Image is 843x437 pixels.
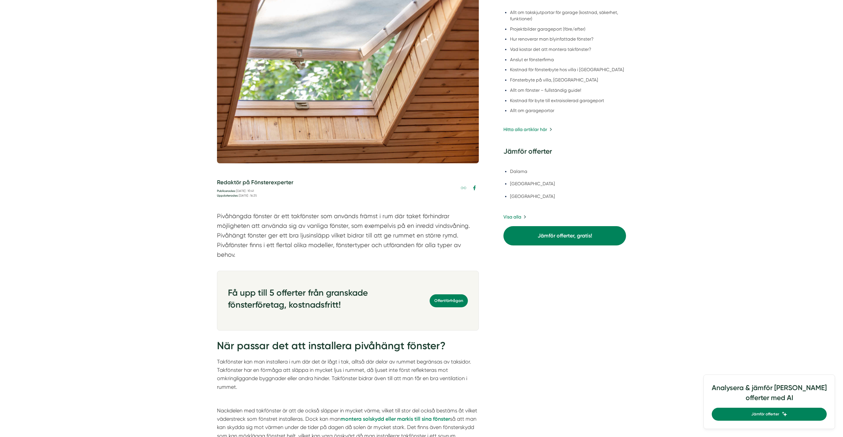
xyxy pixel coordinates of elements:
h4: Jämför offerter [503,146,626,158]
a: Kostnad för fönsterbyte hos villa i [GEOGRAPHIC_DATA] [510,67,626,73]
a: Visa alla [503,213,526,220]
h5: Redaktör på Fönsterexperter [217,178,293,189]
a: Jämför offerter, gratis! [503,226,626,245]
a: Kopiera länk [460,184,468,192]
strong: Uppdaterades: [217,194,238,197]
h3: Få upp till 5 offerter från granskade fönsterföretag, kostnadsfritt! [228,287,422,314]
section: Pivåhängda fönster är ett takfönster som används främst i rum där taket förhindrar möjligheten at... [217,211,479,263]
a: Projektbilder garageport (före/efter) [510,26,626,32]
a: Dalarna [510,167,626,176]
svg: Facebook [472,185,477,191]
a: Allt om garageportar [510,107,626,114]
p: Takfönster kan man installera i rum där det är lågt i tak, alltså där delar av rummet begränsas a... [217,358,479,391]
a: Jämför offerter [712,408,827,421]
a: Kostnad för byte till extraisolerad garageport [510,97,626,104]
a: montera solskydd eller markis till sina fönster [341,416,450,422]
a: Allt om takskjutportar för garage (kostnad, säkerhet, funktioner) [510,9,626,22]
a: Hur renoverar man blyinfattade fönster? [510,36,626,42]
a: Hitta alla artiklar här [503,126,552,133]
a: Fönsterbyte på villa, [GEOGRAPHIC_DATA] [510,77,626,83]
strong: Publicerades: [217,189,236,193]
span: Jämför offerter [751,411,779,417]
a: [GEOGRAPHIC_DATA] [510,192,626,201]
time: [DATE] : 10:41 [236,189,254,193]
a: Allt om fönster – fullständig guide! [510,87,626,93]
a: [GEOGRAPHIC_DATA] [510,180,626,188]
h2: När passar det att installera pivåhängt fönster? [217,339,479,357]
a: Anslut er fönsterfirma [510,57,626,63]
a: Offertförfrågan [430,294,468,307]
time: [DATE] : 16:25 [239,194,257,197]
a: Vad kostar det att montera takfönster? [510,46,626,53]
h4: Analysera & jämför [PERSON_NAME] offerter med AI [712,383,827,408]
a: Dela på Facebook [471,184,479,192]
